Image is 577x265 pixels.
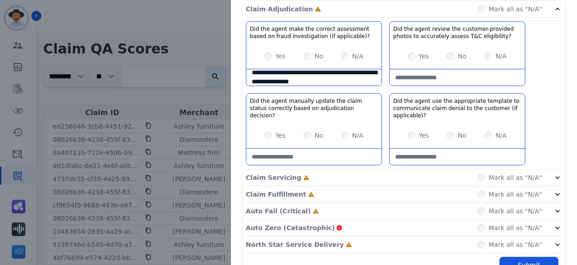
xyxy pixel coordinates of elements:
label: Mark all as "N/A" [489,207,542,216]
label: Yes [419,52,429,61]
label: Mark all as "N/A" [489,173,542,182]
label: N/A [352,131,363,140]
p: Claim Adjudication [246,5,313,14]
label: N/A [495,131,507,140]
label: No [314,131,323,140]
p: Auto Zero (Catastrophic) [246,223,335,232]
p: North Star Service Delivery [246,240,344,249]
label: No [314,52,323,61]
h3: Did the agent manually update the claim status correctly based on adjudication decision? [250,97,378,119]
p: Claim Fulfillment [246,190,306,199]
p: Claim Servicing [246,173,301,182]
label: N/A [495,52,507,61]
label: Mark all as "N/A" [489,223,542,232]
h3: Did the agent review the customer-provided photos to accurately assess T&C eligibility? [393,25,521,40]
label: Mark all as "N/A" [489,5,542,14]
label: N/A [352,52,363,61]
label: Yes [419,131,429,140]
h3: Did the agent make the correct assessment based on fraud investigation (if applicable)? [250,25,378,40]
label: Yes [275,131,286,140]
label: No [458,52,466,61]
label: Yes [275,52,286,61]
label: No [458,131,466,140]
p: Auto Fail (Critical) [246,207,311,216]
label: Mark all as "N/A" [489,190,542,199]
h3: Did the agent use the appropriate template to communicate claim denial to the customer (if applic... [393,97,521,119]
label: Mark all as "N/A" [489,240,542,249]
